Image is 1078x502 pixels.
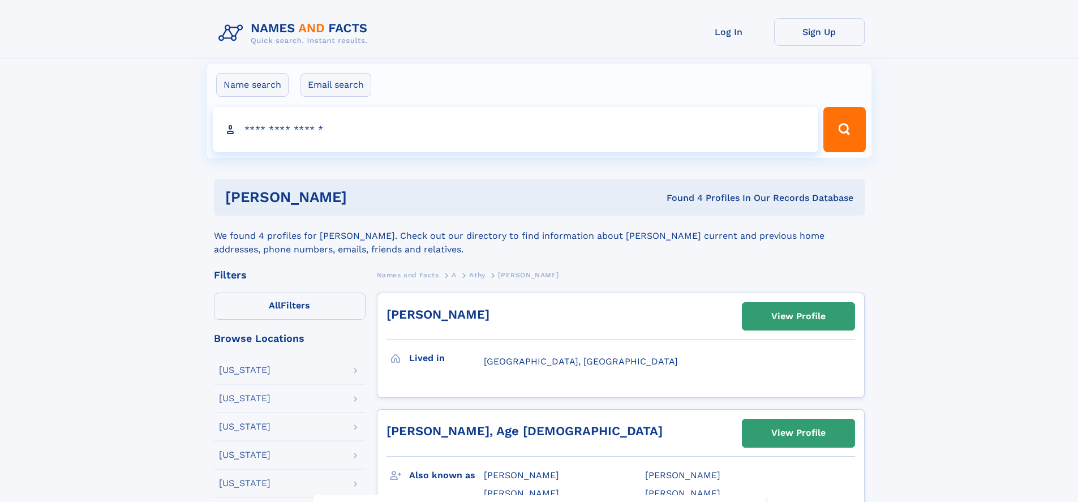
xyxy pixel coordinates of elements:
[386,307,489,321] a: [PERSON_NAME]
[269,300,281,311] span: All
[771,420,826,446] div: View Profile
[386,424,663,438] a: [PERSON_NAME], Age [DEMOGRAPHIC_DATA]
[498,271,559,279] span: [PERSON_NAME]
[774,18,865,46] a: Sign Up
[300,73,371,97] label: Email search
[409,466,484,485] h3: Also known as
[469,271,485,279] span: Athy
[219,422,270,431] div: [US_STATE]
[377,268,439,282] a: Names and Facts
[506,192,853,204] div: Found 4 Profiles In Our Records Database
[219,479,270,488] div: [US_STATE]
[225,190,507,204] h1: [PERSON_NAME]
[452,268,457,282] a: A
[214,18,377,49] img: Logo Names and Facts
[219,394,270,403] div: [US_STATE]
[684,18,774,46] a: Log In
[484,356,678,367] span: [GEOGRAPHIC_DATA], [GEOGRAPHIC_DATA]
[219,366,270,375] div: [US_STATE]
[216,73,289,97] label: Name search
[214,333,366,344] div: Browse Locations
[219,450,270,460] div: [US_STATE]
[645,488,720,499] span: [PERSON_NAME]
[742,303,854,330] a: View Profile
[214,293,366,320] label: Filters
[823,107,865,152] button: Search Button
[469,268,485,282] a: Athy
[484,470,559,480] span: [PERSON_NAME]
[452,271,457,279] span: A
[409,349,484,368] h3: Lived in
[645,470,720,480] span: [PERSON_NAME]
[213,107,819,152] input: search input
[771,303,826,329] div: View Profile
[484,488,559,499] span: [PERSON_NAME]
[214,216,865,256] div: We found 4 profiles for [PERSON_NAME]. Check out our directory to find information about [PERSON_...
[214,270,366,280] div: Filters
[742,419,854,447] a: View Profile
